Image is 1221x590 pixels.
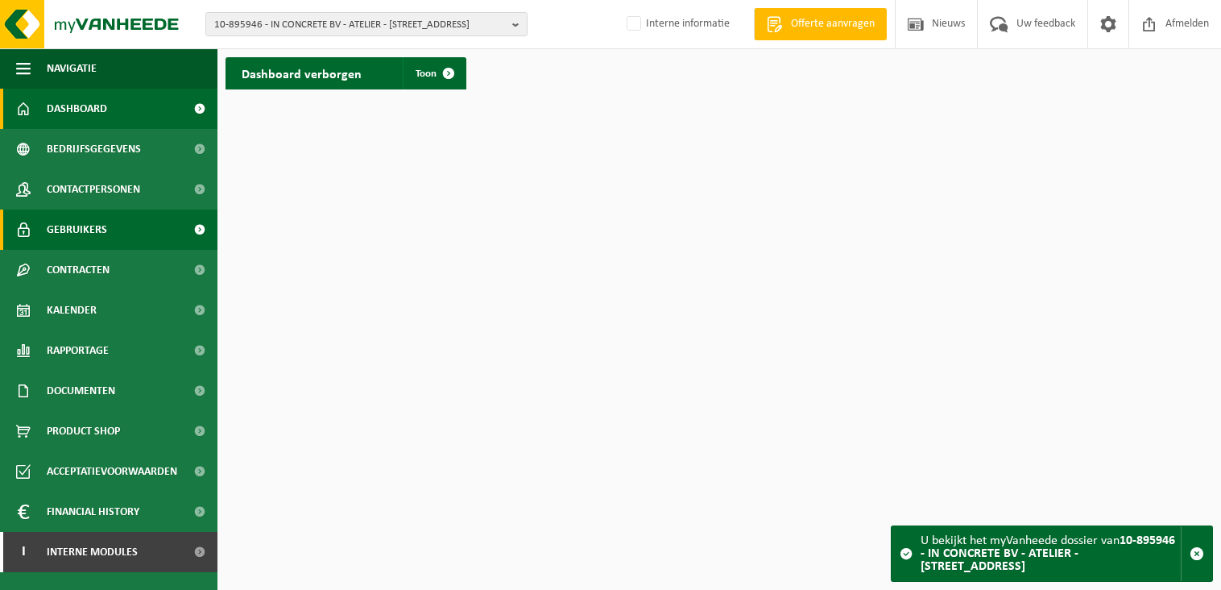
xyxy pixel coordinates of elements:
span: Contactpersonen [47,169,140,210]
span: Contracten [47,250,110,290]
span: Financial History [47,492,139,532]
button: 10-895946 - IN CONCRETE BV - ATELIER - [STREET_ADDRESS] [205,12,528,36]
span: Interne modules [47,532,138,572]
span: 10-895946 - IN CONCRETE BV - ATELIER - [STREET_ADDRESS] [214,13,506,37]
span: Navigatie [47,48,97,89]
a: Toon [403,57,465,89]
span: Documenten [47,371,115,411]
h2: Dashboard verborgen [226,57,378,89]
span: Acceptatievoorwaarden [47,451,177,492]
span: Offerte aanvragen [787,16,879,32]
a: Offerte aanvragen [754,8,887,40]
span: Rapportage [47,330,109,371]
label: Interne informatie [623,12,730,36]
span: Dashboard [47,89,107,129]
span: Gebruikers [47,210,107,250]
div: U bekijkt het myVanheede dossier van [921,526,1181,581]
strong: 10-895946 - IN CONCRETE BV - ATELIER - [STREET_ADDRESS] [921,534,1175,573]
span: Kalender [47,290,97,330]
span: I [16,532,31,572]
span: Toon [416,69,437,79]
span: Product Shop [47,411,120,451]
span: Bedrijfsgegevens [47,129,141,169]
